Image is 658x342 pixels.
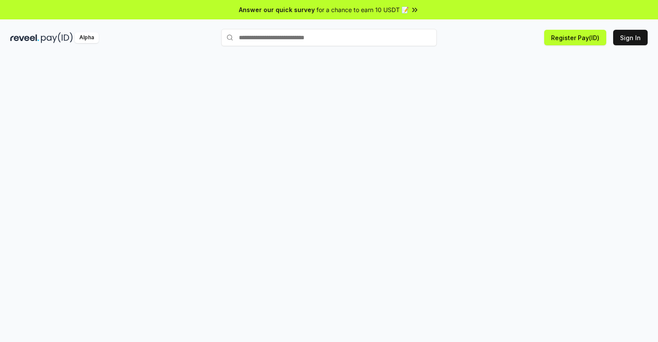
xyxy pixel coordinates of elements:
[41,32,73,43] img: pay_id
[544,30,606,45] button: Register Pay(ID)
[239,5,315,14] span: Answer our quick survey
[10,32,39,43] img: reveel_dark
[75,32,99,43] div: Alpha
[316,5,409,14] span: for a chance to earn 10 USDT 📝
[613,30,648,45] button: Sign In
